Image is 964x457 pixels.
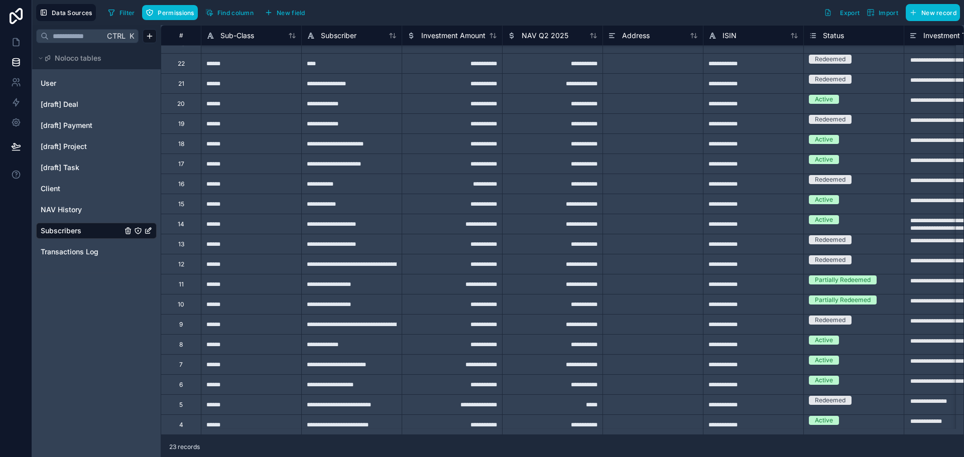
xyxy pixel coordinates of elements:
button: Export [820,4,863,21]
div: Redeemed [815,75,846,84]
span: New field [277,9,305,17]
button: Noloco tables [36,51,151,65]
a: Transactions Log [41,247,122,257]
button: New record [906,4,960,21]
div: 6 [179,381,183,389]
span: Ctrl [106,30,127,42]
a: Client [41,184,122,194]
div: Active [815,356,833,365]
span: [draft] Payment [41,120,92,130]
span: K [128,33,135,40]
div: Redeemed [815,396,846,405]
button: Filter [104,5,139,20]
div: User [36,75,157,91]
span: Subscribers [41,226,81,236]
button: New field [261,5,309,20]
span: New record [921,9,956,17]
a: Permissions [142,5,201,20]
div: Redeemed [815,55,846,64]
div: 11 [179,280,184,288]
div: [draft] Task [36,160,157,176]
div: 17 [178,160,184,168]
div: Active [815,376,833,385]
div: Partially Redeemed [815,295,871,304]
div: Active [815,155,833,164]
div: Transactions Log [36,244,157,260]
div: Active [815,215,833,224]
div: 9 [179,321,183,329]
span: Client [41,184,60,194]
div: Active [815,195,833,204]
span: Status [823,31,844,41]
span: Export [840,9,860,17]
button: Data Sources [36,4,96,21]
div: 21 [178,80,184,88]
a: [draft] Deal [41,99,122,109]
span: User [41,78,56,88]
div: 18 [178,140,184,148]
span: [draft] Task [41,163,79,173]
span: NAV History [41,205,82,215]
div: Redeemed [815,175,846,184]
div: [draft] Payment [36,117,157,133]
span: Noloco tables [55,53,101,63]
a: New record [902,4,960,21]
span: Import [879,9,898,17]
button: Permissions [142,5,197,20]
div: Active [815,336,833,345]
div: 13 [178,240,184,248]
div: Client [36,181,157,197]
a: NAV History [41,205,122,215]
div: Active [815,95,833,104]
span: Investment Amount [421,31,486,41]
span: Find column [217,9,254,17]
div: 15 [178,200,184,208]
a: Subscribers [41,226,122,236]
span: Address [622,31,650,41]
span: 23 records [169,443,200,451]
div: 8 [179,341,183,349]
a: User [41,78,122,88]
div: [draft] Deal [36,96,157,112]
div: Redeemed [815,115,846,124]
span: Data Sources [52,9,92,17]
div: 5 [179,401,183,409]
div: 4 [179,421,183,429]
span: NAV Q2 2025 [522,31,568,41]
a: [draft] Payment [41,120,122,130]
div: # [169,32,193,39]
span: ISIN [722,31,737,41]
span: Sub-Class [220,31,254,41]
div: 10 [178,300,184,309]
div: Redeemed [815,316,846,325]
div: 14 [178,220,184,228]
div: [draft] Project [36,138,157,155]
div: 7 [179,361,183,369]
button: Find column [202,5,257,20]
span: [draft] Project [41,141,87,151]
span: Filter [119,9,135,17]
div: 19 [178,120,184,128]
div: Partially Redeemed [815,275,871,284]
div: Active [815,416,833,425]
span: Transactions Log [41,247,98,257]
div: 16 [178,180,184,188]
div: NAV History [36,202,157,218]
span: Subscriber [321,31,356,41]
div: Active [815,135,833,144]
span: Permissions [158,9,194,17]
span: [draft] Deal [41,99,78,109]
a: [draft] Project [41,141,122,151]
div: 22 [178,60,185,68]
div: Redeemed [815,235,846,244]
div: 20 [177,100,185,108]
a: [draft] Task [41,163,122,173]
div: Subscribers [36,223,157,239]
button: Import [863,4,902,21]
div: Redeemed [815,255,846,264]
div: 12 [178,260,184,268]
